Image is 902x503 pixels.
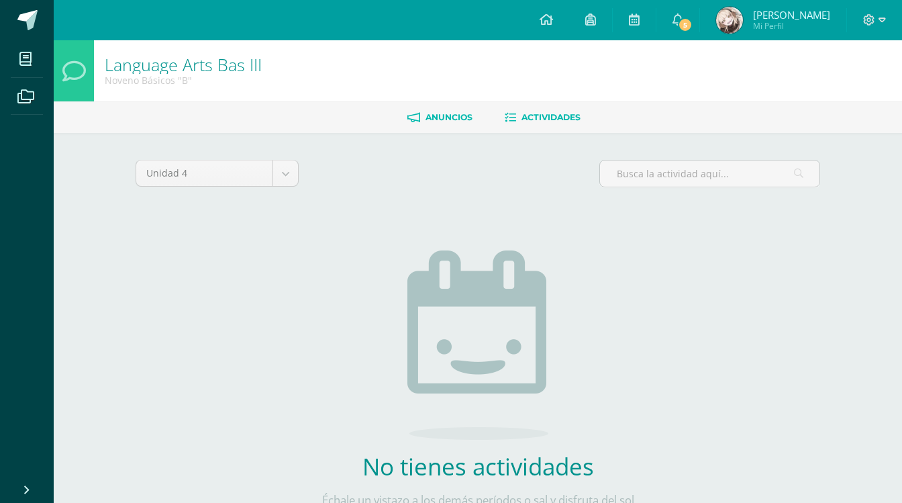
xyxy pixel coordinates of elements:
[136,161,298,186] a: Unidad 4
[678,17,693,32] span: 5
[105,53,262,76] a: Language Arts Bas III
[753,8,830,21] span: [PERSON_NAME]
[146,161,262,186] span: Unidad 4
[105,74,262,87] div: Noveno Básicos 'B'
[407,107,472,128] a: Anuncios
[280,451,676,482] h2: No tienes actividades
[505,107,581,128] a: Actividades
[521,112,581,122] span: Actividades
[407,250,548,440] img: no_activities.png
[105,55,262,74] h1: Language Arts Bas III
[600,161,819,187] input: Busca la actividad aquí...
[716,7,743,34] img: 07deca5ba059dadc87c3e2af257f9071.png
[425,112,472,122] span: Anuncios
[753,20,830,32] span: Mi Perfil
